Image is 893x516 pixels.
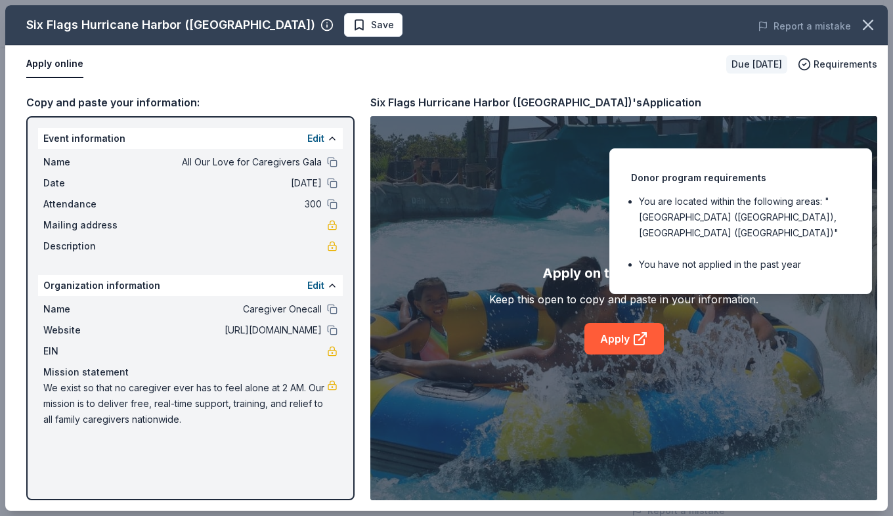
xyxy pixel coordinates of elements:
span: [DATE] [131,175,322,191]
span: Website [43,322,131,338]
button: Edit [307,278,324,293]
div: Mission statement [43,364,338,380]
div: Keep this open to copy and paste in your information. [489,291,758,307]
button: Save [344,13,403,37]
span: [URL][DOMAIN_NAME] [131,322,322,338]
div: Due [DATE] [726,55,787,74]
li: You have not applied in the past year [639,257,850,272]
span: EIN [43,343,131,359]
div: Six Flags Hurricane Harbor ([GEOGRAPHIC_DATA])'s Application [370,94,701,111]
span: Date [43,175,131,191]
button: Apply online [26,51,83,78]
span: Name [43,301,131,317]
button: Report a mistake [758,18,851,34]
li: You are located within the following areas: "[GEOGRAPHIC_DATA] ([GEOGRAPHIC_DATA]), [GEOGRAPHIC_D... [639,194,850,241]
a: Apply [584,323,664,355]
div: Donor program requirements [631,170,850,186]
div: Organization information [38,275,343,296]
span: Requirements [814,56,877,72]
span: Caregiver Onecall [131,301,322,317]
div: Six Flags Hurricane Harbor ([GEOGRAPHIC_DATA]) [26,14,315,35]
span: Attendance [43,196,131,212]
span: All Our Love for Caregivers Gala [131,154,322,170]
span: Save [371,17,394,33]
div: Event information [38,128,343,149]
span: 300 [131,196,322,212]
div: Copy and paste your information: [26,94,355,111]
span: Mailing address [43,217,131,233]
span: Name [43,154,131,170]
span: We exist so that no caregiver ever has to feel alone at 2 AM. Our mission is to deliver free, rea... [43,380,327,427]
button: Requirements [798,56,877,72]
span: Description [43,238,131,254]
div: Apply on the donor's site [542,263,706,284]
button: Edit [307,131,324,146]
